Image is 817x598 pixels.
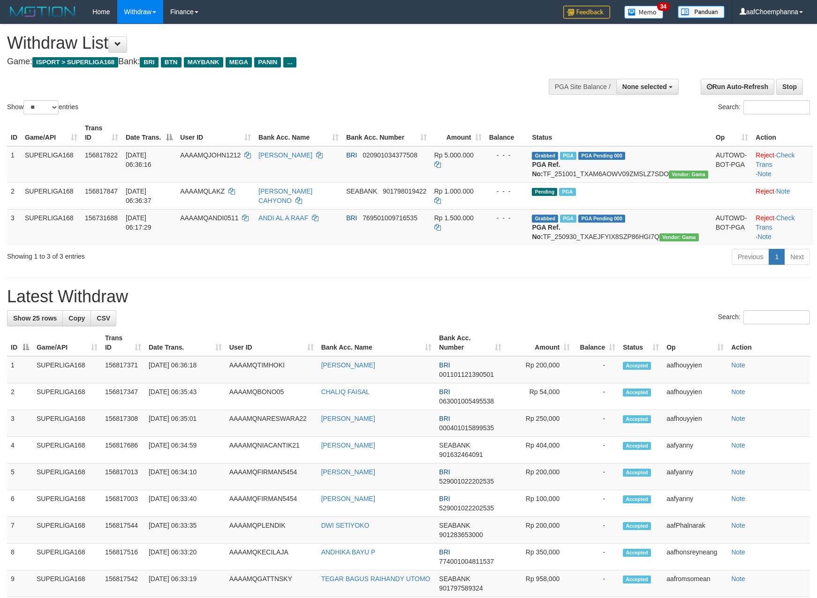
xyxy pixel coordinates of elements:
[7,310,63,326] a: Show 25 rows
[126,151,151,168] span: [DATE] 06:36:16
[757,170,772,178] a: Note
[439,584,483,592] span: Copy 901797589324 to clipboard
[434,187,474,195] span: Rp 1.000.000
[7,120,21,146] th: ID
[756,214,794,231] a: Check Trans
[528,209,712,245] td: TF_250930_TXAEJFYIX8SZP86HGI7Q
[33,463,101,490] td: SUPERLIGA168
[101,329,145,356] th: Trans ID: activate to sort column ascending
[616,79,679,95] button: None selected
[21,146,81,183] td: SUPERLIGA168
[731,361,745,369] a: Note
[85,214,118,222] span: 156731688
[321,415,375,422] a: [PERSON_NAME]
[7,34,535,52] h1: Withdraw List
[485,120,529,146] th: Balance
[731,522,745,529] a: Note
[731,441,745,449] a: Note
[254,57,281,67] span: PANIN
[81,120,122,146] th: Trans ID: activate to sort column ascending
[663,490,727,517] td: aafyanny
[439,548,450,556] span: BRI
[574,544,619,570] td: -
[505,410,574,437] td: Rp 250,000
[663,570,727,597] td: aafromsomean
[23,100,59,114] select: Showentries
[342,120,431,146] th: Bank Acc. Number: activate to sort column ascending
[743,310,810,324] input: Search:
[505,517,574,544] td: Rp 200,000
[145,544,226,570] td: [DATE] 06:33:20
[101,437,145,463] td: 156817686
[776,187,790,195] a: Note
[161,57,182,67] span: BTN
[505,356,574,383] td: Rp 200,000
[101,410,145,437] td: 156817308
[439,531,483,538] span: Copy 901283653000 to clipboard
[145,463,226,490] td: [DATE] 06:34:10
[505,490,574,517] td: Rp 100,000
[505,383,574,410] td: Rp 54,000
[663,463,727,490] td: aafyanny
[62,310,91,326] a: Copy
[732,249,769,265] a: Previous
[756,214,774,222] a: Reject
[33,490,101,517] td: SUPERLIGA168
[678,6,725,18] img: panduan.png
[13,314,57,322] span: Show 25 rows
[7,287,810,306] h1: Latest Withdraw
[718,100,810,114] label: Search:
[145,356,226,383] td: [DATE] 06:36:18
[122,120,176,146] th: Date Trans.: activate to sort column descending
[145,410,226,437] td: [DATE] 06:35:01
[578,215,625,223] span: PGA Pending
[439,522,470,529] span: SEABANK
[574,329,619,356] th: Balance: activate to sort column ascending
[434,214,474,222] span: Rp 1.500.000
[180,151,241,159] span: AAAAMQJOHN1212
[363,214,417,222] span: Copy 769501009716535 to clipboard
[439,361,450,369] span: BRI
[756,151,794,168] a: Check Trans
[663,329,727,356] th: Op: activate to sort column ascending
[623,495,651,503] span: Accepted
[101,570,145,597] td: 156817542
[145,329,226,356] th: Date Trans.: activate to sort column ascending
[532,215,558,223] span: Grabbed
[126,187,151,204] span: [DATE] 06:36:37
[145,383,226,410] td: [DATE] 06:35:43
[659,233,699,241] span: Vendor URL: https://trx31.1velocity.biz
[33,329,101,356] th: Game/API: activate to sort column ascending
[560,215,576,223] span: Marked by aafromsomean
[532,188,557,196] span: Pending
[321,522,370,529] a: DWI SETIYOKO
[743,100,810,114] input: Search:
[574,463,619,490] td: -
[32,57,118,67] span: ISPORT > SUPERLIGA168
[489,213,525,223] div: - - -
[505,544,574,570] td: Rp 350,000
[623,442,651,450] span: Accepted
[7,57,535,67] h4: Game: Bank:
[226,383,318,410] td: AAAAMQBONO05
[701,79,774,95] a: Run Auto-Refresh
[439,415,450,422] span: BRI
[255,120,342,146] th: Bank Acc. Name: activate to sort column ascending
[321,495,375,502] a: [PERSON_NAME]
[145,437,226,463] td: [DATE] 06:34:59
[439,371,494,378] span: Copy 001101121390501 to clipboard
[663,437,727,463] td: aafyanny
[226,544,318,570] td: AAAAMQKECILAJA
[7,182,21,209] td: 2
[769,249,785,265] a: 1
[752,120,813,146] th: Action
[757,233,772,240] a: Note
[97,314,110,322] span: CSV
[731,495,745,502] a: Note
[21,182,81,209] td: SUPERLIGA168
[712,209,752,245] td: AUTOWD-BOT-PGA
[624,6,664,19] img: Button%20Memo.svg
[434,151,474,159] span: Rp 5.000.000
[560,152,576,160] span: Marked by aafromsomean
[776,79,803,95] a: Stop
